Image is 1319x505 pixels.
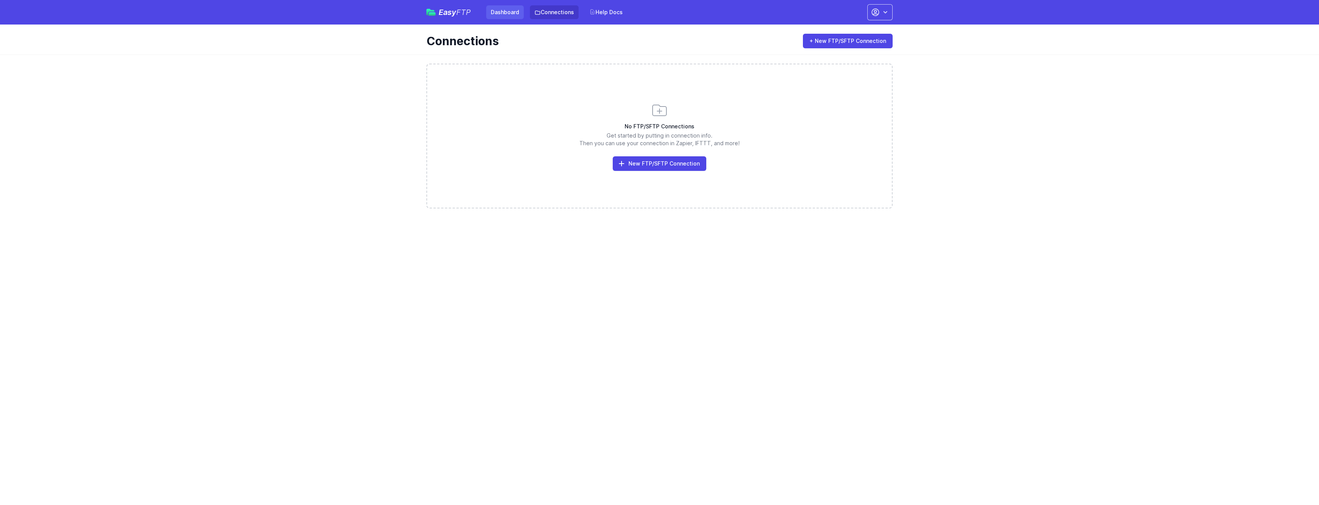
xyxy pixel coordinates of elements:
h3: No FTP/SFTP Connections [427,123,892,130]
span: FTP [456,8,471,17]
h1: Connections [426,34,792,48]
a: Connections [530,5,579,19]
a: EasyFTP [426,8,471,16]
a: Dashboard [486,5,524,19]
a: + New FTP/SFTP Connection [803,34,893,48]
img: easyftp_logo.png [426,9,436,16]
p: Get started by putting in connection info. Then you can use your connection in Zapier, IFTTT, and... [427,132,892,147]
span: Easy [439,8,471,16]
a: New FTP/SFTP Connection [613,156,706,171]
a: Help Docs [585,5,627,19]
iframe: Drift Widget Chat Controller [1281,467,1310,496]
